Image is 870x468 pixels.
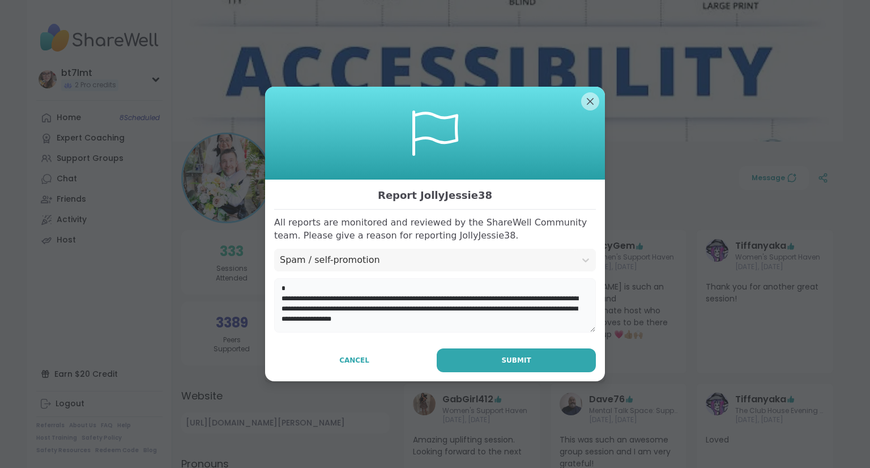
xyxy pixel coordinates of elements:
button: Cancel [274,348,434,372]
span: Cancel [339,355,369,365]
span: Submit [501,355,531,365]
h3: Report JollyJessie38 [274,186,596,205]
div: Spam / self-promotion [280,253,570,267]
p: All reports are monitored and reviewed by the ShareWell Community team. Please give a reason for ... [274,216,596,242]
button: Submit [437,348,596,372]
